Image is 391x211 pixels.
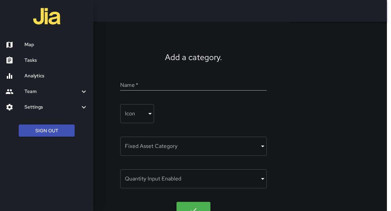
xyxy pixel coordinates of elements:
[24,88,80,95] h6: Team
[24,41,88,49] h6: Map
[24,103,80,111] h6: Settings
[19,124,75,137] button: Sign Out
[24,57,88,64] h6: Tasks
[33,3,60,30] img: jia-logo
[24,72,88,80] h6: Analytics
